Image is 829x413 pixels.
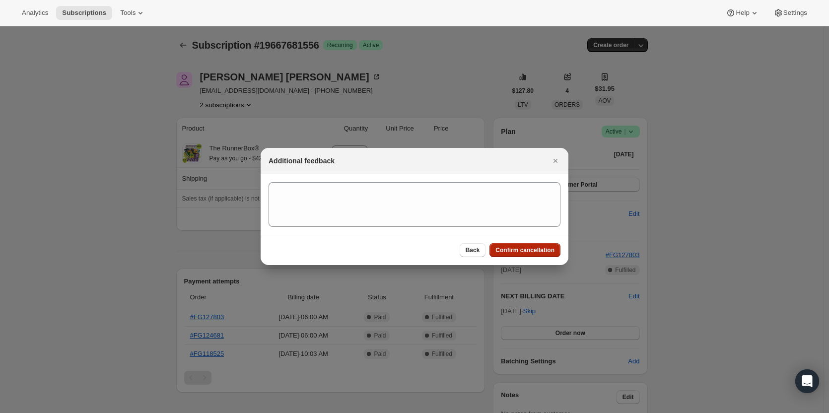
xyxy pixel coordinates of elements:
button: Settings [767,6,813,20]
span: Help [736,9,749,17]
button: Close [549,154,562,168]
span: Subscriptions [62,9,106,17]
h2: Additional feedback [269,156,335,166]
button: Tools [114,6,151,20]
span: Settings [783,9,807,17]
button: Confirm cancellation [489,243,560,257]
div: Open Intercom Messenger [795,369,819,393]
button: Subscriptions [56,6,112,20]
button: Help [720,6,765,20]
button: Analytics [16,6,54,20]
span: Tools [120,9,136,17]
span: Analytics [22,9,48,17]
button: Back [460,243,486,257]
span: Back [466,246,480,254]
span: Confirm cancellation [495,246,554,254]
